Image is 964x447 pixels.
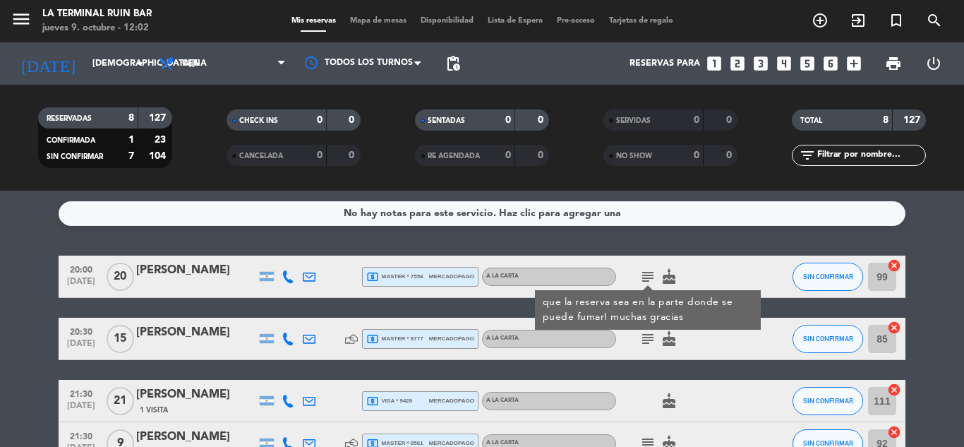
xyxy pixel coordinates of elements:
i: cake [661,268,677,285]
span: Mis reservas [284,17,343,25]
strong: 8 [128,113,134,123]
strong: 127 [149,113,169,123]
strong: 7 [128,151,134,161]
i: menu [11,8,32,30]
span: CONFIRMADA [47,137,95,144]
span: pending_actions [445,55,462,72]
div: [PERSON_NAME] [136,386,256,404]
span: 15 [107,325,134,353]
strong: 0 [726,150,735,160]
span: SIN CONFIRMAR [803,335,853,342]
strong: 0 [538,150,546,160]
span: Mapa de mesas [343,17,414,25]
span: SERVIDAS [616,117,651,124]
button: SIN CONFIRMAR [793,387,863,415]
span: mercadopago [429,396,474,405]
span: 1 Visita [140,405,168,416]
span: [DATE] [64,339,99,355]
i: subject [639,330,656,347]
i: looks_4 [775,54,793,73]
span: 21:30 [64,385,99,401]
span: visa * 9428 [366,395,412,407]
strong: 0 [505,150,511,160]
strong: 104 [149,151,169,161]
strong: 0 [317,115,323,125]
button: menu [11,8,32,35]
span: SENTADAS [428,117,465,124]
div: [PERSON_NAME] [136,323,256,342]
i: local_atm [366,333,379,345]
i: filter_list [799,147,816,164]
span: SIN CONFIRMAR [803,273,853,280]
span: RE AGENDADA [428,153,480,160]
i: add_box [845,54,863,73]
button: SIN CONFIRMAR [793,325,863,353]
i: looks_one [705,54,723,73]
span: Tarjetas de regalo [602,17,680,25]
span: Pre-acceso [550,17,602,25]
strong: 0 [317,150,323,160]
span: 21:30 [64,427,99,443]
span: CHECK INS [239,117,278,124]
i: cake [661,393,677,410]
i: looks_3 [752,54,770,73]
div: LOG OUT [913,42,953,85]
span: Cena [182,59,207,68]
span: SIN CONFIRMAR [47,153,103,160]
span: 21 [107,387,134,415]
span: [DATE] [64,277,99,293]
span: Lista de Espera [481,17,550,25]
i: exit_to_app [850,12,867,29]
i: local_atm [366,395,379,407]
i: cancel [887,321,901,335]
i: power_settings_new [925,55,942,72]
div: jueves 9. octubre - 12:02 [42,21,152,35]
div: [PERSON_NAME] [136,261,256,280]
i: [DATE] [11,48,85,79]
span: A LA CARTA [486,273,519,279]
input: Filtrar por nombre... [816,148,925,163]
span: A LA CARTA [486,398,519,403]
strong: 0 [505,115,511,125]
strong: 0 [694,150,699,160]
strong: 0 [726,115,735,125]
span: 20:30 [64,323,99,339]
span: RESERVADAS [47,115,92,122]
i: turned_in_not [888,12,905,29]
span: 20 [107,263,134,291]
i: looks_6 [821,54,840,73]
div: que la reserva sea en la parte donde se puede fumar! muchas gracias [543,295,754,325]
button: SIN CONFIRMAR [793,263,863,291]
strong: 23 [155,135,169,145]
strong: 1 [128,135,134,145]
div: No hay notas para este servicio. Haz clic para agregar una [344,205,621,222]
strong: 127 [903,115,923,125]
span: CANCELADA [239,153,283,160]
span: Reservas para [629,59,700,68]
i: add_circle_outline [812,12,829,29]
div: La Terminal Ruin Bar [42,7,152,21]
i: cancel [887,383,901,397]
strong: 0 [538,115,546,125]
span: print [885,55,902,72]
span: master * 7556 [366,270,423,283]
strong: 0 [349,150,357,160]
span: SIN CONFIRMAR [803,397,853,405]
i: local_atm [366,270,379,283]
i: subject [639,268,656,285]
span: SIN CONFIRMAR [803,439,853,447]
i: arrow_drop_down [131,55,148,72]
span: mercadopago [429,334,474,343]
span: NO SHOW [616,153,652,160]
span: TOTAL [800,117,822,124]
i: cancel [887,425,901,439]
span: [DATE] [64,401,99,417]
div: [PERSON_NAME] [136,428,256,446]
span: 20:00 [64,261,99,277]
span: A LA CARTA [486,440,519,446]
i: looks_5 [798,54,817,73]
span: mercadopago [429,272,474,281]
span: master * 8777 [366,333,423,345]
i: cake [661,330,677,347]
span: A LA CARTA [486,335,519,341]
